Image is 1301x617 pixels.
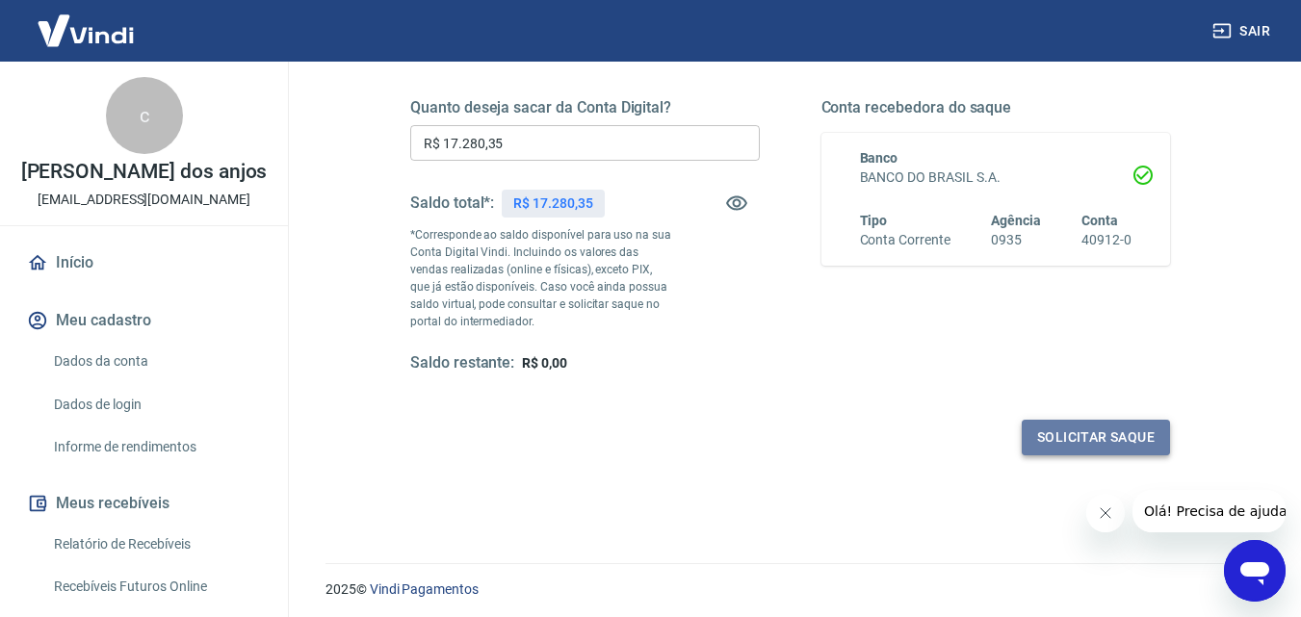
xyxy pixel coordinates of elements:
[860,167,1132,188] h6: BANCO DO BRASIL S.A.
[38,190,250,210] p: [EMAIL_ADDRESS][DOMAIN_NAME]
[860,213,888,228] span: Tipo
[46,342,265,381] a: Dados da conta
[46,427,265,467] a: Informe de rendimentos
[1081,213,1118,228] span: Conta
[46,567,265,606] a: Recebíveis Futuros Online
[860,230,950,250] h6: Conta Corrente
[106,77,183,154] div: c
[21,162,268,182] p: [PERSON_NAME] dos anjos
[370,581,479,597] a: Vindi Pagamentos
[23,1,148,60] img: Vindi
[410,226,672,330] p: *Corresponde ao saldo disponível para uso na sua Conta Digital Vindi. Incluindo os valores das ve...
[410,193,494,213] h5: Saldo total*:
[1022,420,1170,455] button: Solicitar saque
[1132,490,1286,532] iframe: Mensagem da empresa
[991,230,1041,250] h6: 0935
[23,242,265,284] a: Início
[23,482,265,525] button: Meus recebíveis
[522,355,567,371] span: R$ 0,00
[991,213,1041,228] span: Agência
[23,299,265,342] button: Meu cadastro
[46,385,265,424] a: Dados de login
[410,353,514,373] h5: Saldo restante:
[1086,494,1125,532] iframe: Fechar mensagem
[1081,230,1132,250] h6: 40912-0
[410,98,760,117] h5: Quanto deseja sacar da Conta Digital?
[46,525,265,564] a: Relatório de Recebíveis
[860,150,898,166] span: Banco
[1224,540,1286,602] iframe: Botão para abrir a janela de mensagens
[1209,13,1278,49] button: Sair
[12,13,162,29] span: Olá! Precisa de ajuda?
[821,98,1171,117] h5: Conta recebedora do saque
[325,579,1255,600] p: 2025 ©
[513,193,592,214] p: R$ 17.280,35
